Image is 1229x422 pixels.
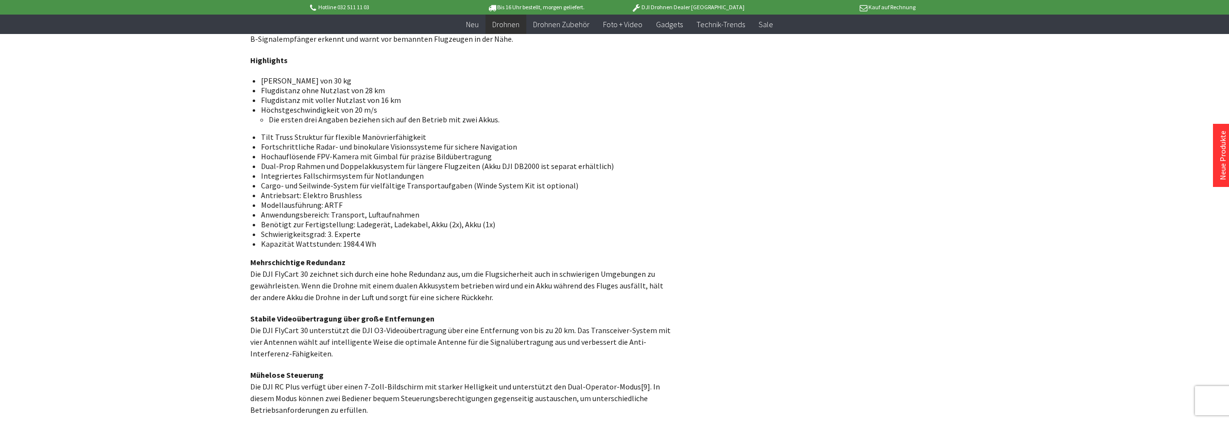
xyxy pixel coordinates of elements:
p: Die DJI FlyCart 30 zeichnet sich durch eine hohe Redundanz aus, um die Flugsicherheit auch in sch... [250,256,673,303]
span: Drohnen [492,19,519,29]
p: Die DJI FlyCart 30 unterstützt die DJI O3-Videoübertragung über eine Entfernung von bis zu 20 km.... [250,313,673,359]
li: Dual-Prop Rahmen und Doppelakkusystem für längere Flugzeiten (Akku DJI DB2000 ist separat erhältl... [261,161,665,171]
strong: Highlights [250,55,288,65]
li: Fortschrittliche Radar- und binokulare Visionssysteme für sichere Navigation [261,142,665,152]
a: Sale [752,15,780,34]
span: Foto + Video [603,19,642,29]
li: Flugdistanz ohne Nutzlast von 28 km [261,85,665,95]
li: Cargo- und Seilwinde-System für vielfältige Transportaufgaben (Winde System Kit ist optional) [261,181,665,190]
li: Kapazität Wattstunden: 1984.4 Wh [261,239,665,249]
li: Anwendungsbereich: Transport, Luftaufnahmen [261,210,665,219]
li: Integriertes Fallschirmsystem für Notlandungen [261,171,665,181]
span: Drohnen Zubehör [533,19,589,29]
a: Neu [459,15,485,34]
strong: Mühelose Steuerung [250,370,324,380]
a: Neue Produkte [1218,131,1228,180]
li: Höchstgeschwindigkeit von 20 m/s [261,105,665,115]
p: Kauf auf Rechnung [764,1,916,13]
a: Foto + Video [596,15,649,34]
span: Technik-Trends [696,19,745,29]
span: Gadgets [656,19,683,29]
li: [PERSON_NAME] von 30 kg [261,76,665,85]
a: Gadgets [649,15,690,34]
li: Hochauflösende FPV-Kamera mit Gimbal für präzise Bildübertragung [261,152,665,161]
li: Die ersten drei Angaben beziehen sich auf den Betrieb mit zwei Akkus. [269,115,658,124]
a: Technik-Trends [690,15,752,34]
span: Sale [759,19,773,29]
span: Neu [466,19,479,29]
p: Bis 16 Uhr bestellt, morgen geliefert. [460,1,612,13]
a: Drohnen [485,15,526,34]
strong: Stabile Videoübertragung über große Entfernungen [250,314,434,323]
strong: Mehrschichtige Redundanz [250,257,346,267]
a: Drohnen Zubehör [526,15,596,34]
li: Flugdistanz mit voller Nutzlast von 16 km [261,95,665,105]
li: Tilt Truss Struktur für flexible Manövrierfähigkeit [261,132,665,142]
li: Modellausführung: ARTF [261,200,665,210]
li: Antriebsart: Elektro Brushless [261,190,665,200]
p: Hotline 032 511 11 03 [309,1,460,13]
li: Schwierigkeitsgrad: 3. Experte [261,229,665,239]
li: Benötigt zur Fertigstellung: Ladegerät, Ladekabel, Akku (2x), Akku (1x) [261,219,665,229]
p: DJI Drohnen Dealer [GEOGRAPHIC_DATA] [612,1,763,13]
p: Die DJI RC Plus verfügt über einen 7-Zoll-Bildschirm mit starker Helligkeit und unterstützt den D... [250,369,673,416]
